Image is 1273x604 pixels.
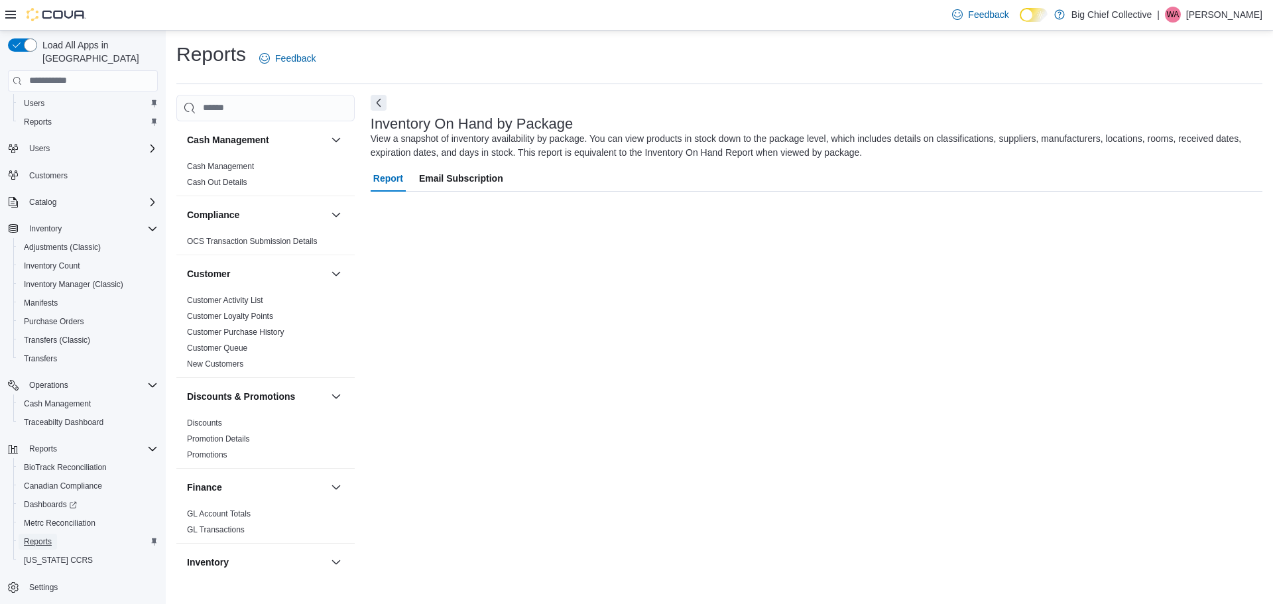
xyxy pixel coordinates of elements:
[19,314,158,330] span: Purchase Orders
[187,390,326,403] button: Discounts & Promotions
[24,221,67,237] button: Inventory
[29,582,58,593] span: Settings
[13,257,163,275] button: Inventory Count
[187,450,227,459] a: Promotions
[19,515,158,531] span: Metrc Reconciliation
[24,194,158,210] span: Catalog
[3,193,163,211] button: Catalog
[187,178,247,187] a: Cash Out Details
[24,377,74,393] button: Operations
[371,95,387,111] button: Next
[19,497,158,513] span: Dashboards
[24,579,63,595] a: Settings
[19,351,158,367] span: Transfers
[24,141,55,156] button: Users
[24,117,52,127] span: Reports
[24,261,80,271] span: Inventory Count
[19,459,158,475] span: BioTrack Reconciliation
[187,133,326,147] button: Cash Management
[24,398,91,409] span: Cash Management
[187,296,263,305] a: Customer Activity List
[187,311,273,322] span: Customer Loyalty Points
[19,414,109,430] a: Traceabilty Dashboard
[19,332,95,348] a: Transfers (Classic)
[187,267,230,280] h3: Customer
[19,459,112,475] a: BioTrack Reconciliation
[187,295,263,306] span: Customer Activity List
[19,515,101,531] a: Metrc Reconciliation
[176,506,355,543] div: Finance
[24,242,101,253] span: Adjustments (Classic)
[24,518,95,528] span: Metrc Reconciliation
[371,116,574,132] h3: Inventory On Hand by Package
[187,359,243,369] a: New Customers
[19,276,129,292] a: Inventory Manager (Classic)
[187,177,247,188] span: Cash Out Details
[328,207,344,223] button: Compliance
[19,351,62,367] a: Transfers
[328,389,344,404] button: Discounts & Promotions
[24,353,57,364] span: Transfers
[19,239,106,255] a: Adjustments (Classic)
[19,552,158,568] span: Washington CCRS
[19,295,158,311] span: Manifests
[3,166,163,185] button: Customers
[24,141,158,156] span: Users
[24,168,73,184] a: Customers
[254,45,321,72] a: Feedback
[13,331,163,349] button: Transfers (Classic)
[187,434,250,444] span: Promotion Details
[187,236,318,247] span: OCS Transaction Submission Details
[13,458,163,477] button: BioTrack Reconciliation
[187,161,254,172] span: Cash Management
[24,298,58,308] span: Manifests
[13,238,163,257] button: Adjustments (Classic)
[13,349,163,368] button: Transfers
[176,158,355,196] div: Cash Management
[947,1,1014,28] a: Feedback
[29,197,56,208] span: Catalog
[187,556,326,569] button: Inventory
[24,579,158,595] span: Settings
[187,267,326,280] button: Customer
[419,165,503,192] span: Email Subscription
[24,335,90,345] span: Transfers (Classic)
[19,239,158,255] span: Adjustments (Classic)
[187,509,251,518] a: GL Account Totals
[19,396,158,412] span: Cash Management
[187,343,247,353] span: Customer Queue
[19,478,158,494] span: Canadian Compliance
[187,509,251,519] span: GL Account Totals
[19,95,50,111] a: Users
[176,41,246,68] h1: Reports
[24,462,107,473] span: BioTrack Reconciliation
[187,312,273,321] a: Customer Loyalty Points
[24,377,158,393] span: Operations
[187,481,222,494] h3: Finance
[1166,7,1179,23] span: WA
[176,292,355,377] div: Customer
[29,143,50,154] span: Users
[19,258,158,274] span: Inventory Count
[29,380,68,391] span: Operations
[187,208,326,221] button: Compliance
[275,52,316,65] span: Feedback
[13,514,163,532] button: Metrc Reconciliation
[24,441,158,457] span: Reports
[24,536,52,547] span: Reports
[1071,7,1152,23] p: Big Chief Collective
[187,481,326,494] button: Finance
[187,556,229,569] h3: Inventory
[187,525,245,534] a: GL Transactions
[24,316,84,327] span: Purchase Orders
[187,162,254,171] a: Cash Management
[13,275,163,294] button: Inventory Manager (Classic)
[328,266,344,282] button: Customer
[1020,8,1048,22] input: Dark Mode
[24,98,44,109] span: Users
[187,328,284,337] a: Customer Purchase History
[24,194,62,210] button: Catalog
